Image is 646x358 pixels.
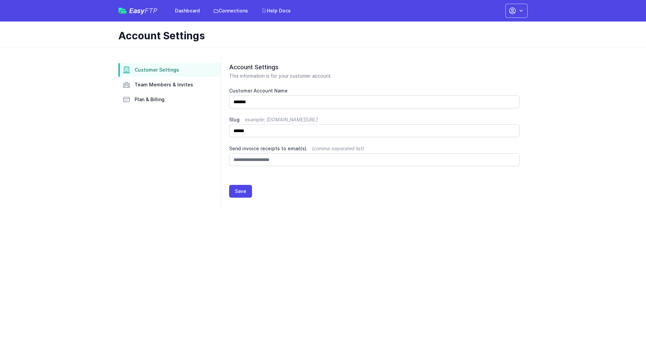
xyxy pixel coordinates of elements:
a: Team Members & Invites [118,78,221,91]
a: Customer Settings [118,63,221,77]
span: (comma-separated list) [312,146,364,151]
h1: Account Settings [118,30,522,42]
label: Send invoice receipts to email(s) [229,145,519,152]
span: FTP [145,7,157,15]
a: Plan & Billing [118,93,221,106]
span: Customer Settings [135,67,179,73]
a: EasyFTP [118,7,157,14]
h2: Account Settings [229,63,519,71]
p: This information is for your customer account. [229,73,519,79]
span: Easy [129,7,157,14]
span: Plan & Billing [135,96,165,103]
label: Customer Account Name [229,87,519,94]
img: easyftp_logo.png [118,8,127,14]
a: Help Docs [257,5,295,17]
span: Team Members & Invites [135,81,193,88]
span: example: [DOMAIN_NAME][URL] [245,117,318,122]
button: Save [229,185,252,198]
a: Dashboard [171,5,204,17]
label: Slug [229,116,519,123]
a: Connections [209,5,252,17]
